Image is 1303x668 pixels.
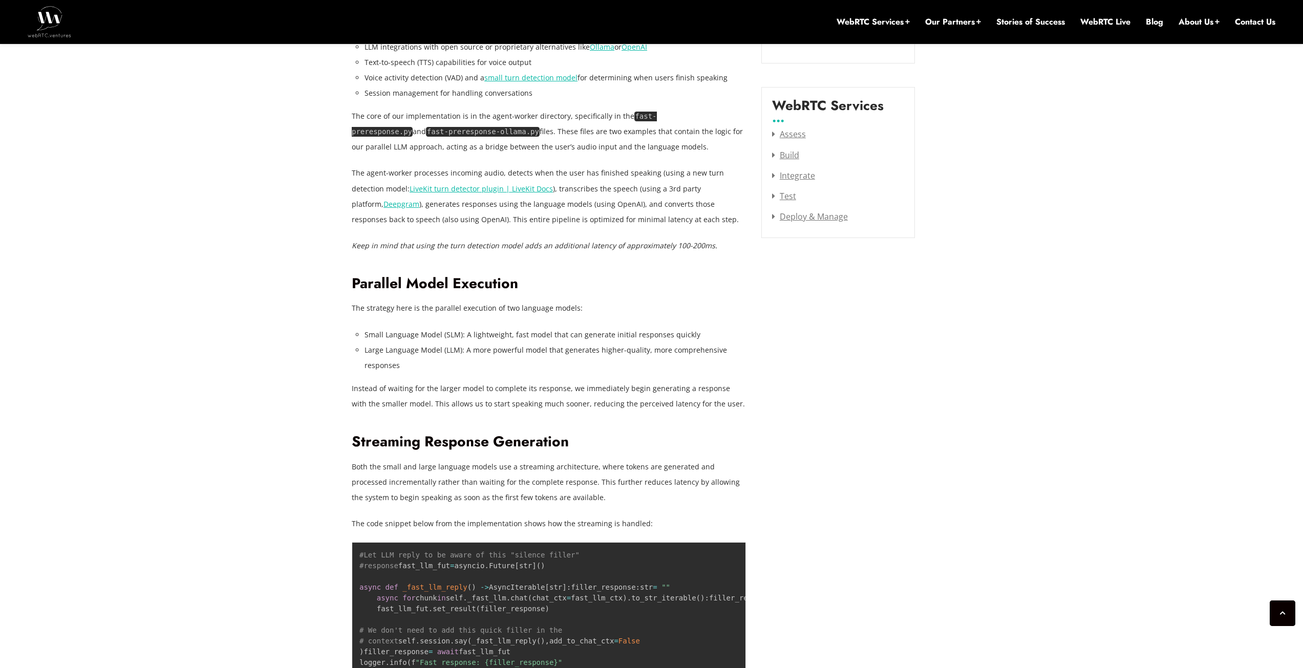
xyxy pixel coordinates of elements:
[925,16,981,28] a: Our Partners
[618,637,640,645] span: False
[627,594,631,602] span: .
[772,190,796,202] a: Test
[377,594,398,602] span: async
[661,583,670,591] span: ""
[537,562,541,570] span: (
[352,459,746,505] p: Both the small and large language models use a streaming architecture, where tokens are generated...
[429,605,433,613] span: .
[623,594,627,602] span: )
[1080,16,1130,28] a: WebRTC Live
[700,594,704,602] span: )
[365,342,746,373] li: Large Language Model (LLM): A more powerful model that generates higher-quality, more comprehensi...
[485,583,489,591] span: >
[545,583,549,591] span: [
[386,658,390,666] span: .
[532,562,536,570] span: ]
[416,637,420,645] span: .
[653,583,657,591] span: =
[352,300,746,316] p: The strategy here is the parallel execution of two language models:
[386,583,398,591] span: def
[365,85,746,101] li: Session management for handling conversations
[352,241,717,250] em: Keep in mind that using the turn detection model adds an additional latency of approximately 100-...
[622,42,647,52] a: OpenAI
[437,648,459,656] span: await
[407,658,411,666] span: (
[541,562,545,570] span: )
[352,516,746,531] p: The code snippet below from the implementation shows how the streaming is handled:
[567,583,571,591] span: :
[365,55,746,70] li: Text-to-speech (TTS) capabilities for voice output
[541,637,545,645] span: )
[837,16,910,28] a: WebRTC Services
[590,42,614,52] a: Ollama
[562,583,566,591] span: ]
[484,562,488,570] span: .
[704,594,709,602] span: :
[359,583,381,591] span: async
[1146,16,1163,28] a: Blog
[352,275,746,293] h2: Parallel Model Execution
[1235,16,1275,28] a: Contact Us
[467,637,472,645] span: (
[359,551,580,559] span: #Let LLM reply to be aware of this "silence filler"
[515,562,519,570] span: [
[772,170,815,181] a: Integrate
[426,127,540,137] code: fast-preresponse-ollama.py
[528,594,532,602] span: (
[484,73,578,82] a: small turn detection model
[696,594,700,602] span: (
[636,583,640,591] span: :
[450,562,454,570] span: =
[28,6,71,37] img: WebRTC.ventures
[772,98,884,121] label: WebRTC Services
[506,594,510,602] span: .
[352,433,746,451] h2: Streaming Response Generation
[1179,16,1220,28] a: About Us
[437,594,446,602] span: in
[537,637,541,645] span: (
[545,637,549,645] span: ,
[352,112,657,137] code: fast-preresponse.py
[463,594,467,602] span: .
[772,149,799,161] a: Build
[359,637,398,645] span: # context
[450,637,454,645] span: .
[365,39,746,55] li: LLM integrations with open source or proprietary alternatives like or
[480,583,484,591] span: -
[365,70,746,85] li: Voice activity detection (VAD) and a for determining when users finish speaking
[352,109,746,155] p: The core of our implementation is in the agent-worker directory, specifically in the and files. T...
[365,327,746,342] li: Small Language Model (SLM): A lightweight, fast model that can generate initial responses quickly
[429,648,433,656] span: =
[545,605,549,613] span: )
[567,594,571,602] span: =
[410,184,553,193] a: LiveKit turn detector plugin | LiveKit Docs
[476,605,480,613] span: (
[416,658,563,666] span: "Fast response: {filler_response}"
[359,648,364,656] span: )
[359,562,398,570] span: #response
[359,626,562,634] span: # We don't need to add this quick filler in the
[352,381,746,412] p: Instead of waiting for the larger model to complete its response, we immediately begin generating...
[402,583,467,591] span: _fast_llm_reply
[402,594,415,602] span: for
[467,583,472,591] span: (
[383,199,419,209] a: Deepgram
[614,637,618,645] span: =
[352,165,746,227] p: The agent-worker processes incoming audio, detects when the user has finished speaking (using a n...
[996,16,1065,28] a: Stories of Success
[772,128,806,140] a: Assess
[772,211,848,222] a: Deploy & Manage
[472,583,476,591] span: )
